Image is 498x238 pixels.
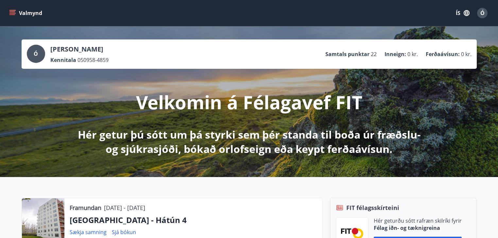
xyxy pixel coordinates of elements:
[136,90,362,114] p: Velkomin á Félagavef FIT
[385,51,406,58] p: Inneign :
[325,51,369,58] p: Samtals punktar
[407,51,418,58] span: 0 kr.
[104,203,145,212] p: [DATE] - [DATE]
[50,56,76,64] p: Kennitala
[70,229,107,236] a: Sækja samning
[112,229,136,236] a: Sjá bókun
[346,203,399,212] span: FIT félagsskírteini
[474,5,490,21] button: Ó
[480,9,485,17] span: Ó
[77,127,422,156] p: Hér getur þú sótt um þá styrki sem þér standa til boða úr fræðslu- og sjúkrasjóði, bókað orlofsei...
[452,7,473,19] button: ÍS
[34,50,38,57] span: Ó
[426,51,460,58] p: Ferðaávísun :
[77,56,109,64] span: 050958-4859
[70,215,317,226] p: [GEOGRAPHIC_DATA] - Hátún 4
[374,217,462,224] p: Hér geturðu sótt rafræn skilríki fyrir
[461,51,472,58] span: 0 kr.
[70,203,101,212] p: Framundan
[371,51,377,58] span: 22
[50,45,109,54] p: [PERSON_NAME]
[374,224,462,231] p: Félag iðn- og tæknigreina
[8,7,45,19] button: menu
